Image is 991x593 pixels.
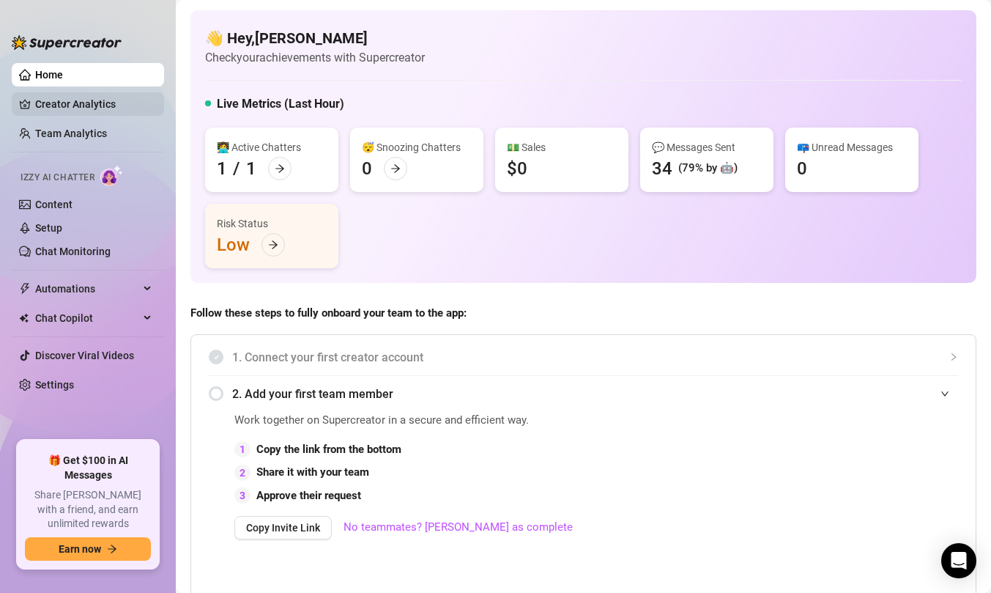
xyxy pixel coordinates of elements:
div: Risk Status [217,216,327,232]
div: 📪 Unread Messages [797,139,907,155]
a: Team Analytics [35,128,107,139]
span: Izzy AI Chatter [21,171,94,185]
span: Automations [35,277,139,301]
strong: Share it with your team [256,465,369,479]
span: Chat Copilot [35,306,139,330]
img: logo-BBDzfeDw.svg [12,35,122,50]
strong: Follow these steps to fully onboard your team to the app: [190,306,467,320]
button: Earn nowarrow-right [25,537,151,561]
a: Home [35,69,63,81]
div: (79% by 🤖) [678,160,738,177]
a: Discover Viral Videos [35,350,134,361]
span: arrow-right [390,163,401,174]
div: 1 [246,157,256,180]
div: 1 [234,441,250,457]
div: Open Intercom Messenger [941,543,976,578]
img: Chat Copilot [19,313,29,323]
span: 2. Add your first team member [232,385,958,403]
span: 🎁 Get $100 in AI Messages [25,454,151,482]
span: arrow-right [107,544,117,554]
div: 3 [234,487,250,504]
div: 💬 Messages Sent [652,139,762,155]
div: 💵 Sales [507,139,617,155]
div: 2. Add your first team member [209,376,958,412]
div: 1. Connect your first creator account [209,339,958,375]
div: 😴 Snoozing Chatters [362,139,472,155]
a: Content [35,199,73,210]
img: AI Chatter [100,165,123,186]
span: expanded [940,389,949,398]
h5: Live Metrics (Last Hour) [217,95,344,113]
a: No teammates? [PERSON_NAME] as complete [344,519,573,537]
span: Copy Invite Link [246,522,320,534]
a: Creator Analytics [35,92,152,116]
span: collapsed [949,353,958,361]
strong: Approve their request [256,489,361,502]
span: Work together on Supercreator in a secure and efficient way. [234,412,628,430]
div: $0 [507,157,527,180]
span: arrow-right [268,240,278,250]
span: Share [PERSON_NAME] with a friend, and earn unlimited rewards [25,488,151,531]
div: 0 [797,157,807,180]
div: 34 [652,157,672,180]
span: thunderbolt [19,283,31,295]
span: 1. Connect your first creator account [232,348,958,367]
h4: 👋 Hey, [PERSON_NAME] [205,28,425,48]
article: Check your achievements with Supercreator [205,48,425,67]
div: 0 [362,157,372,180]
div: 👩‍💻 Active Chatters [217,139,327,155]
div: 2 [234,465,250,481]
div: 1 [217,157,227,180]
a: Setup [35,222,62,234]
button: Copy Invite Link [234,516,332,539]
span: arrow-right [275,163,285,174]
strong: Copy the link from the bottom [256,443,401,456]
a: Chat Monitoring [35,246,111,257]
a: Settings [35,379,74,391]
span: Earn now [59,543,101,555]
